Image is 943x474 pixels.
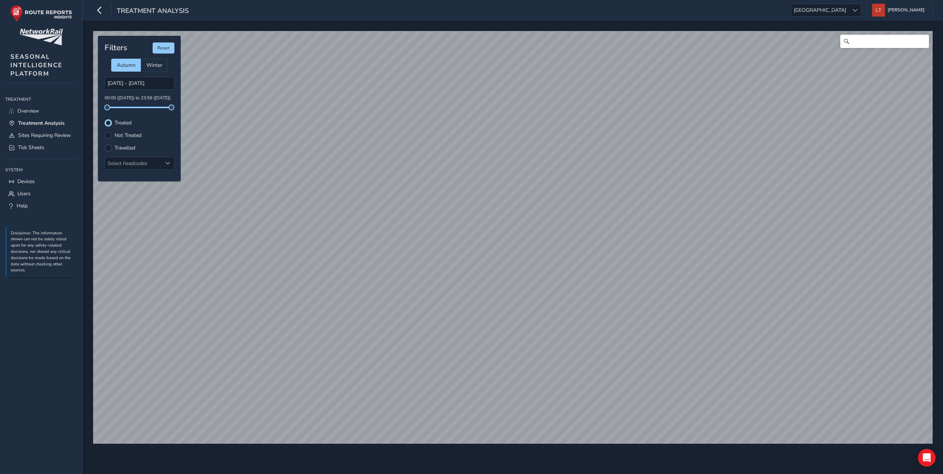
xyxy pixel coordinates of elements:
[115,120,132,126] label: Treated
[117,62,136,69] span: Autumn
[153,42,174,54] button: Reset
[5,117,77,129] a: Treatment Analysis
[111,59,141,72] div: Autumn
[105,43,127,52] h4: Filters
[117,6,189,17] span: Treatment Analysis
[840,35,929,48] input: Search
[17,190,31,197] span: Users
[872,4,927,17] button: [PERSON_NAME]
[5,105,77,117] a: Overview
[141,59,168,72] div: Winter
[17,178,35,185] span: Devices
[5,188,77,200] a: Users
[918,449,936,467] div: Open Intercom Messenger
[888,4,925,17] span: [PERSON_NAME]
[5,129,77,141] a: Sites Requiring Review
[10,5,72,22] img: rr logo
[20,29,63,45] img: customer logo
[17,202,28,209] span: Help
[791,4,849,16] span: [GEOGRAPHIC_DATA]
[10,52,62,78] span: SEASONAL INTELLIGENCE PLATFORM
[18,132,71,139] span: Sites Requiring Review
[872,4,885,17] img: diamond-layout
[5,141,77,154] a: Tick Sheets
[5,164,77,175] div: System
[115,145,135,151] label: Travelled
[146,62,162,69] span: Winter
[5,200,77,212] a: Help
[18,144,44,151] span: Tick Sheets
[105,95,174,102] p: 00:00 ([DATE]) to 23:59 ([DATE])
[18,120,65,127] span: Treatment Analysis
[115,133,142,138] label: Not Treated
[105,157,162,169] div: Select headcodes
[11,230,74,274] p: Disclaimer: The information shown can not be solely relied upon for any safety-related decisions,...
[93,31,933,444] canvas: Map
[17,107,39,114] span: Overview
[5,94,77,105] div: Treatment
[5,175,77,188] a: Devices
